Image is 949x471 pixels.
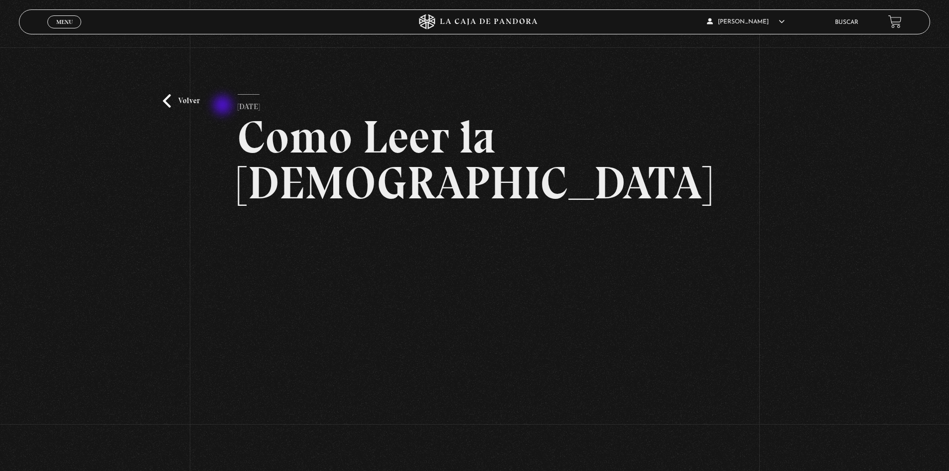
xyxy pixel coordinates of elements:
span: Menu [56,19,73,25]
a: Buscar [835,19,858,25]
span: Cerrar [53,27,76,34]
span: [PERSON_NAME] [707,19,785,25]
h2: Como Leer la [DEMOGRAPHIC_DATA] [238,114,711,206]
a: View your shopping cart [888,15,902,28]
a: Volver [163,94,200,108]
p: [DATE] [238,94,260,114]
